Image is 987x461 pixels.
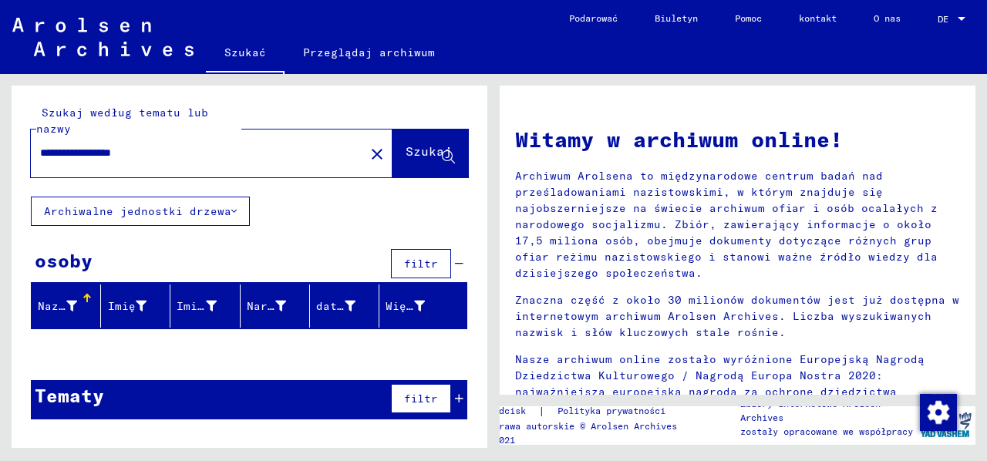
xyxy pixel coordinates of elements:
[101,284,170,328] mat-header-cell: Imię
[386,294,448,318] div: Więzień nr
[247,294,309,318] div: Narodziny
[379,284,467,328] mat-header-cell: Więzień nr
[558,405,665,416] font: Polityka prywatności
[170,284,240,328] mat-header-cell: Imię rodowe
[391,384,451,413] button: filtr
[285,34,453,71] a: Przeglądaj archiwum
[493,420,682,446] font: Prawa autorskie © Arolsen Archives, 2021
[38,299,93,313] font: Nazwisko
[515,169,938,280] font: Archiwum Arolsena to międzynarodowe centrum badań nad prześladowaniami nazistowskimi, w którym zn...
[107,294,170,318] div: Imię
[310,284,379,328] mat-header-cell: data urodzenia
[247,299,309,313] font: Narodziny
[515,126,843,153] font: Witamy w archiwum online!
[938,13,948,25] font: DE
[391,249,451,278] button: filtr
[362,138,392,169] button: Jasne
[740,426,913,451] font: zostały opracowane we współpracy z
[404,392,438,405] font: filtr
[493,403,538,419] a: odcisk
[515,352,925,415] font: Nasze archiwum online zostało wyróżnione Europejską Nagrodą Dziedzictwa Kulturowego / Nagrodą Eur...
[392,130,468,177] button: Szukaj
[569,12,618,24] font: Podarować
[655,12,698,24] font: Biuletyn
[406,143,452,159] font: Szukaj
[799,12,837,24] font: kontakt
[38,294,100,318] div: Nazwisko
[32,284,101,328] mat-header-cell: Nazwisko
[493,405,526,416] font: odcisk
[31,197,250,226] button: Archiwalne jednostki drzewa
[404,257,438,271] font: filtr
[920,394,957,431] img: Zmiana zgody
[12,18,194,56] img: Arolsen_neg.svg
[224,45,266,59] font: Szukać
[316,299,413,313] font: data urodzenia
[241,284,310,328] mat-header-cell: Narodziny
[206,34,285,74] a: Szukać
[35,384,104,407] font: Tematy
[177,294,239,318] div: Imię rodowe
[36,106,208,136] font: Szukaj według tematu lub nazwy
[316,294,379,318] div: data urodzenia
[177,299,253,313] font: Imię rodowe
[538,404,545,418] font: |
[386,299,455,313] font: Więzień nr
[515,293,959,339] font: Znaczna część z około 30 milionów dokumentów jest już dostępna w internetowym archiwum Arolsen Ar...
[35,249,93,272] font: osoby
[303,45,435,59] font: Przeglądaj archiwum
[917,405,975,444] img: yv_logo.png
[735,12,762,24] font: Pomoc
[545,403,684,419] a: Polityka prywatności
[368,145,386,163] mat-icon: close
[874,12,901,24] font: O nas
[108,299,136,313] font: Imię
[44,204,231,218] font: Archiwalne jednostki drzewa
